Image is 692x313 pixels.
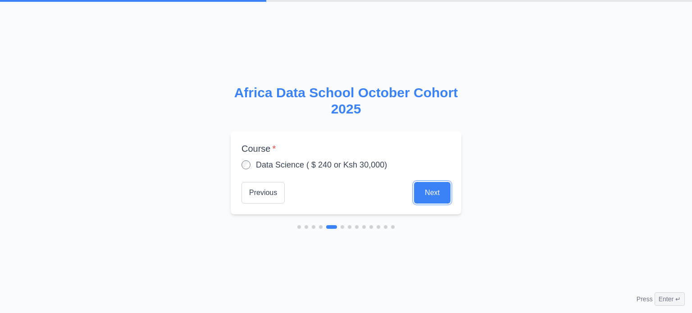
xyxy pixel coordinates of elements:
[256,159,387,171] label: Data Science ( $ 240 or Ksh 30,000)
[231,85,461,117] h2: Africa Data School October Cohort 2025
[637,292,685,306] div: Press
[414,182,451,204] button: Next
[241,182,285,204] button: Previous
[241,142,451,155] label: Course
[655,292,685,306] span: Enter ↵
